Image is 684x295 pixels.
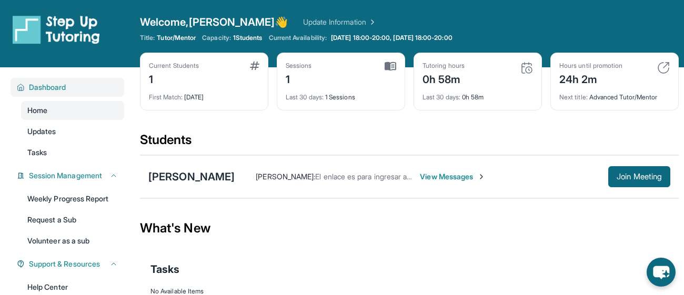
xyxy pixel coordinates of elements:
span: View Messages [420,171,486,182]
span: Join Meeting [617,174,662,180]
a: Request a Sub [21,210,124,229]
span: Capacity: [202,34,231,42]
button: chat-button [647,258,676,287]
a: Volunteer as a sub [21,231,124,250]
div: 0h 58m [423,87,533,101]
img: card [657,62,670,74]
div: Current Students [149,62,199,70]
a: Update Information [303,17,377,27]
a: Updates [21,122,124,141]
img: logo [13,15,100,44]
div: 1 [286,70,312,87]
div: Hours until promotion [559,62,622,70]
div: Tutoring hours [423,62,465,70]
span: Last 30 days : [423,93,460,101]
span: Tasks [27,147,47,158]
a: Home [21,101,124,120]
button: Session Management [25,170,118,181]
span: Welcome, [PERSON_NAME] 👋 [140,15,288,29]
span: Home [27,105,47,116]
img: card [250,62,259,70]
span: [DATE] 18:00-20:00, [DATE] 18:00-20:00 [331,34,452,42]
span: Title: [140,34,155,42]
div: 1 [149,70,199,87]
button: Dashboard [25,82,118,93]
span: Updates [27,126,56,137]
button: Support & Resources [25,259,118,269]
span: 1 Students [233,34,263,42]
div: [DATE] [149,87,259,101]
a: Tasks [21,143,124,162]
div: Students [140,131,679,155]
span: Tutor/Mentor [157,34,196,42]
span: First Match : [149,93,183,101]
img: Chevron Right [366,17,377,27]
img: card [385,62,396,71]
div: 0h 58m [423,70,465,87]
span: Session Management [29,170,102,181]
div: 1 Sessions [286,87,396,101]
img: Chevron-Right [477,172,486,181]
button: Join Meeting [608,166,670,187]
div: [PERSON_NAME] [148,169,235,184]
div: Advanced Tutor/Mentor [559,87,670,101]
div: 24h 2m [559,70,622,87]
span: Next title : [559,93,588,101]
span: Last 30 days : [286,93,324,101]
span: Dashboard [29,82,66,93]
span: Current Availability: [269,34,327,42]
span: Tasks [150,262,179,277]
span: Support & Resources [29,259,100,269]
span: El enlace es para ingresar a la reunión :) [315,172,448,181]
span: [PERSON_NAME] : [256,172,315,181]
div: What's New [140,205,679,251]
a: [DATE] 18:00-20:00, [DATE] 18:00-20:00 [329,34,455,42]
img: card [520,62,533,74]
div: Sessions [286,62,312,70]
a: Weekly Progress Report [21,189,124,208]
